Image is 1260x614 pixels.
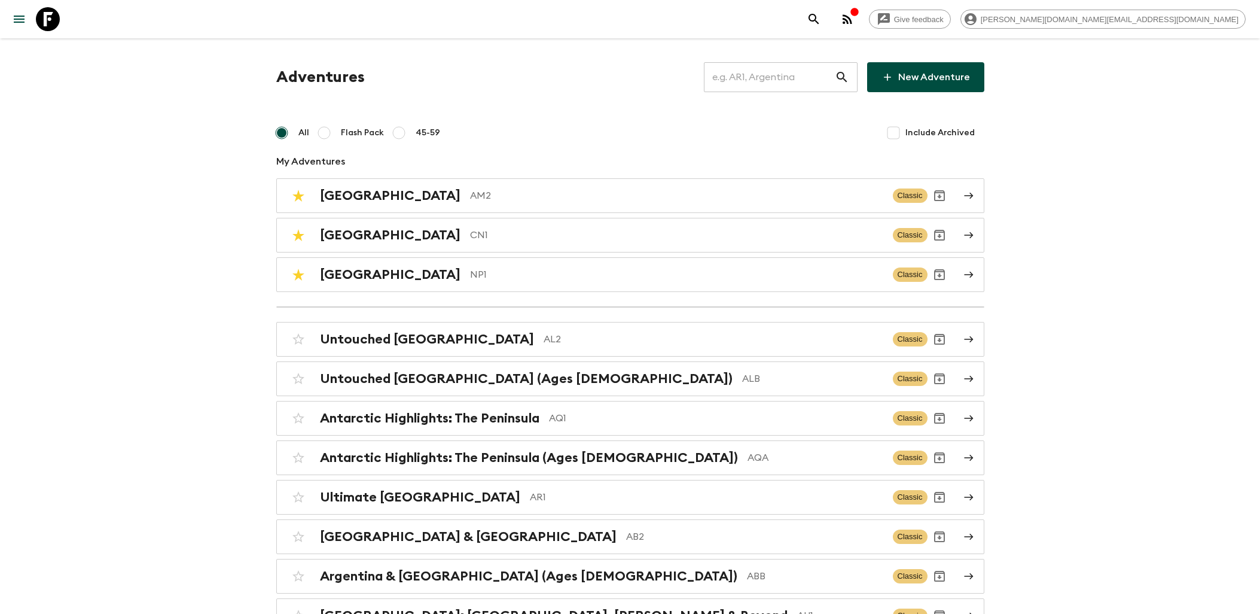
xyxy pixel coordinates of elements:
[276,65,365,89] h1: Adventures
[905,127,975,139] span: Include Archived
[416,127,440,139] span: 45-59
[276,218,984,253] a: [GEOGRAPHIC_DATA]CN1ClassicArchive
[893,530,928,544] span: Classic
[869,10,951,29] a: Give feedback
[704,60,835,94] input: e.g. AR1, Argentina
[320,411,539,426] h2: Antarctic Highlights: The Peninsula
[320,490,520,505] h2: Ultimate [GEOGRAPHIC_DATA]
[960,10,1246,29] div: [PERSON_NAME][DOMAIN_NAME][EMAIL_ADDRESS][DOMAIN_NAME]
[276,401,984,436] a: Antarctic Highlights: The PeninsulaAQ1ClassicArchive
[530,490,883,504] p: AR1
[470,228,883,242] p: CN1
[320,188,460,203] h2: [GEOGRAPHIC_DATA]
[928,223,951,247] button: Archive
[544,332,883,346] p: AL2
[748,451,883,465] p: AQA
[928,406,951,430] button: Archive
[867,62,984,92] a: New Adventure
[928,485,951,509] button: Archive
[747,569,883,583] p: ABB
[341,127,384,139] span: Flash Pack
[276,154,984,169] p: My Adventures
[320,450,738,466] h2: Antarctic Highlights: The Peninsula (Ages [DEMOGRAPHIC_DATA])
[893,268,928,282] span: Classic
[802,7,826,31] button: search adventures
[626,530,883,544] p: AB2
[928,263,951,287] button: Archive
[928,367,951,391] button: Archive
[928,564,951,588] button: Archive
[470,189,883,203] p: AM2
[276,322,984,357] a: Untouched [GEOGRAPHIC_DATA]AL2ClassicArchive
[549,411,883,425] p: AQ1
[320,569,737,584] h2: Argentina & [GEOGRAPHIC_DATA] (Ages [DEMOGRAPHIC_DATA])
[893,332,928,346] span: Classic
[893,411,928,425] span: Classic
[893,228,928,242] span: Classic
[320,267,460,282] h2: [GEOGRAPHIC_DATA]
[928,525,951,549] button: Archive
[974,15,1245,24] span: [PERSON_NAME][DOMAIN_NAME][EMAIL_ADDRESS][DOMAIN_NAME]
[276,480,984,515] a: Ultimate [GEOGRAPHIC_DATA]AR1ClassicArchive
[893,569,928,583] span: Classic
[742,372,883,386] p: ALB
[298,127,309,139] span: All
[276,440,984,475] a: Antarctic Highlights: The Peninsula (Ages [DEMOGRAPHIC_DATA])AQAClassicArchive
[928,446,951,470] button: Archive
[470,268,883,282] p: NP1
[276,559,984,594] a: Argentina & [GEOGRAPHIC_DATA] (Ages [DEMOGRAPHIC_DATA])ABBClassicArchive
[893,490,928,504] span: Classic
[320,332,534,347] h2: Untouched [GEOGRAPHIC_DATA]
[276,178,984,213] a: [GEOGRAPHIC_DATA]AM2ClassicArchive
[276,519,984,554] a: [GEOGRAPHIC_DATA] & [GEOGRAPHIC_DATA]AB2ClassicArchive
[320,227,460,243] h2: [GEOGRAPHIC_DATA]
[276,257,984,292] a: [GEOGRAPHIC_DATA]NP1ClassicArchive
[320,529,617,545] h2: [GEOGRAPHIC_DATA] & [GEOGRAPHIC_DATA]
[928,184,951,208] button: Archive
[893,451,928,465] span: Classic
[887,15,950,24] span: Give feedback
[7,7,31,31] button: menu
[928,327,951,351] button: Archive
[893,372,928,386] span: Classic
[276,361,984,396] a: Untouched [GEOGRAPHIC_DATA] (Ages [DEMOGRAPHIC_DATA])ALBClassicArchive
[320,371,733,387] h2: Untouched [GEOGRAPHIC_DATA] (Ages [DEMOGRAPHIC_DATA])
[893,189,928,203] span: Classic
